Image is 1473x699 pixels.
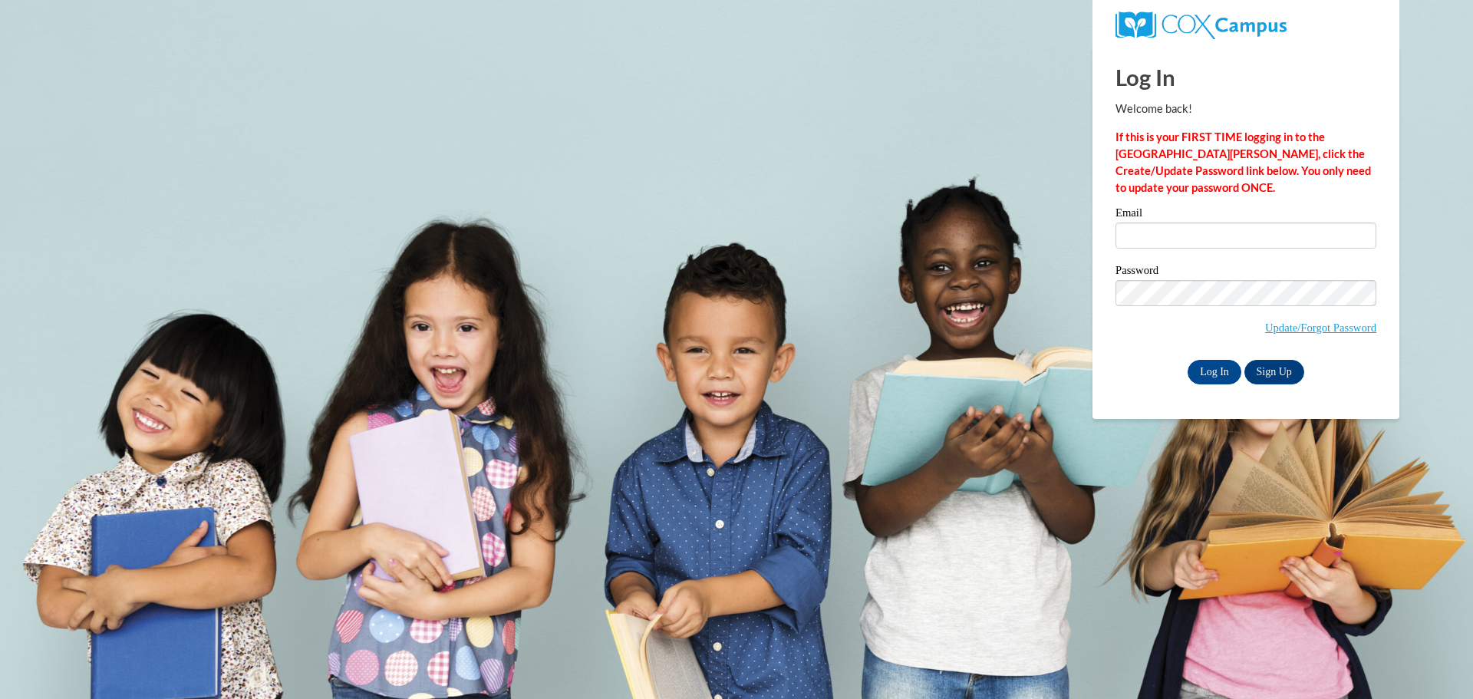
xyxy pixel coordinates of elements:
strong: If this is your FIRST TIME logging in to the [GEOGRAPHIC_DATA][PERSON_NAME], click the Create/Upd... [1115,130,1371,194]
a: Sign Up [1244,360,1304,384]
a: COX Campus [1115,18,1287,31]
input: Log In [1188,360,1241,384]
p: Welcome back! [1115,101,1376,117]
img: COX Campus [1115,12,1287,39]
label: Email [1115,207,1376,223]
h1: Log In [1115,61,1376,93]
a: Update/Forgot Password [1265,321,1376,334]
label: Password [1115,265,1376,280]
